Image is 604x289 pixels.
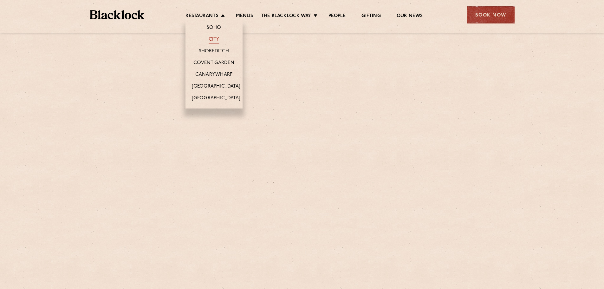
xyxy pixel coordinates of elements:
[397,13,423,20] a: Our News
[185,13,218,20] a: Restaurants
[90,10,145,19] img: BL_Textured_Logo-footer-cropped.svg
[207,25,221,32] a: Soho
[195,72,232,79] a: Canary Wharf
[192,95,240,102] a: [GEOGRAPHIC_DATA]
[236,13,253,20] a: Menus
[193,60,234,67] a: Covent Garden
[361,13,380,20] a: Gifting
[209,36,219,43] a: City
[328,13,346,20] a: People
[199,48,229,55] a: Shoreditch
[261,13,311,20] a: The Blacklock Way
[467,6,515,23] div: Book Now
[192,83,240,90] a: [GEOGRAPHIC_DATA]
